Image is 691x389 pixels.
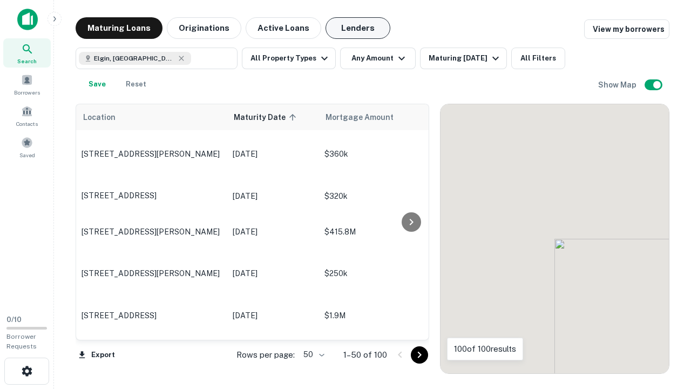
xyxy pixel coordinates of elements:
p: [STREET_ADDRESS] [82,311,222,320]
p: [DATE] [233,148,314,160]
p: Rows per page: [236,348,295,361]
button: Maturing Loans [76,17,162,39]
h6: Show Map [598,79,638,91]
p: 1–50 of 100 [343,348,387,361]
button: All Property Types [242,48,336,69]
th: Maturity Date [227,104,319,130]
button: Lenders [326,17,390,39]
p: [STREET_ADDRESS] [82,191,222,200]
button: Active Loans [246,17,321,39]
iframe: Chat Widget [637,303,691,354]
p: $1.9M [324,310,432,321]
div: 0 0 [441,104,669,373]
span: Location [83,111,116,124]
button: Maturing [DATE] [420,48,507,69]
p: [DATE] [233,267,314,279]
p: $415.8M [324,226,432,238]
p: [STREET_ADDRESS][PERSON_NAME] [82,227,222,237]
button: Save your search to get updates of matches that match your search criteria. [80,73,114,95]
span: Contacts [16,119,38,128]
p: $320k [324,190,432,202]
img: capitalize-icon.png [17,9,38,30]
th: Mortgage Amount [319,104,438,130]
span: Borrower Requests [6,333,37,350]
p: $250k [324,267,432,279]
button: Reset [119,73,153,95]
span: Maturity Date [234,111,300,124]
div: 50 [299,347,326,363]
span: 0 / 10 [6,316,22,324]
button: Any Amount [340,48,416,69]
button: All Filters [511,48,565,69]
a: Contacts [3,101,51,130]
button: Export [76,347,118,363]
a: Saved [3,132,51,162]
p: [STREET_ADDRESS][PERSON_NAME] [82,269,222,278]
p: $360k [324,148,432,160]
a: Borrowers [3,70,51,99]
a: Search [3,38,51,68]
span: Borrowers [14,88,40,97]
span: Search [17,57,37,65]
p: [STREET_ADDRESS][PERSON_NAME] [82,149,222,159]
button: Go to next page [411,346,428,364]
a: View my borrowers [584,19,669,39]
span: Saved [19,151,35,159]
button: Originations [167,17,241,39]
div: Maturing [DATE] [429,52,502,65]
span: Elgin, [GEOGRAPHIC_DATA], [GEOGRAPHIC_DATA] [94,53,175,63]
p: [DATE] [233,190,314,202]
span: Mortgage Amount [326,111,408,124]
p: [DATE] [233,226,314,238]
p: [DATE] [233,310,314,321]
th: Location [76,104,227,130]
p: 100 of 100 results [454,343,516,356]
